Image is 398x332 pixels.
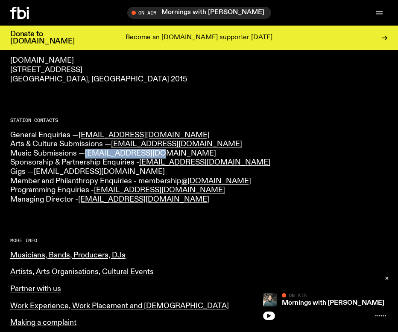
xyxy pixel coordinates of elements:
[78,196,209,203] a: [EMAIL_ADDRESS][DOMAIN_NAME]
[10,118,388,123] h2: Station Contacts
[10,131,388,205] p: General Enquiries — Arts & Culture Submissions — Music Submissions — Sponsorship & Partnership En...
[10,302,229,310] a: Work Experience, Work Placement and [DEMOGRAPHIC_DATA]
[10,285,61,293] a: Partner with us
[127,7,271,19] button: On AirMornings with [PERSON_NAME]
[10,319,76,326] a: Making a complaint
[289,292,307,298] span: On Air
[10,251,126,259] a: Musicians, Bands, Producers, DJs
[10,56,388,84] p: [DOMAIN_NAME] [STREET_ADDRESS] [GEOGRAPHIC_DATA], [GEOGRAPHIC_DATA] 2015
[126,34,272,42] p: Become an [DOMAIN_NAME] supporter [DATE]
[10,268,154,276] a: Artists, Arts Organisations, Cultural Events
[34,168,165,176] a: [EMAIL_ADDRESS][DOMAIN_NAME]
[111,140,242,148] a: [EMAIL_ADDRESS][DOMAIN_NAME]
[282,300,384,306] a: Mornings with [PERSON_NAME]
[139,159,270,166] a: [EMAIL_ADDRESS][DOMAIN_NAME]
[85,150,216,157] a: [EMAIL_ADDRESS][DOMAIN_NAME]
[10,238,388,243] h2: More Info
[79,131,210,139] a: [EMAIL_ADDRESS][DOMAIN_NAME]
[94,186,225,194] a: [EMAIL_ADDRESS][DOMAIN_NAME]
[181,177,251,185] a: @[DOMAIN_NAME]
[10,31,75,45] h3: Donate to [DOMAIN_NAME]
[263,293,277,306] img: Radio presenter Ben Hansen sits in front of a wall of photos and an fbi radio sign. Film photo. B...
